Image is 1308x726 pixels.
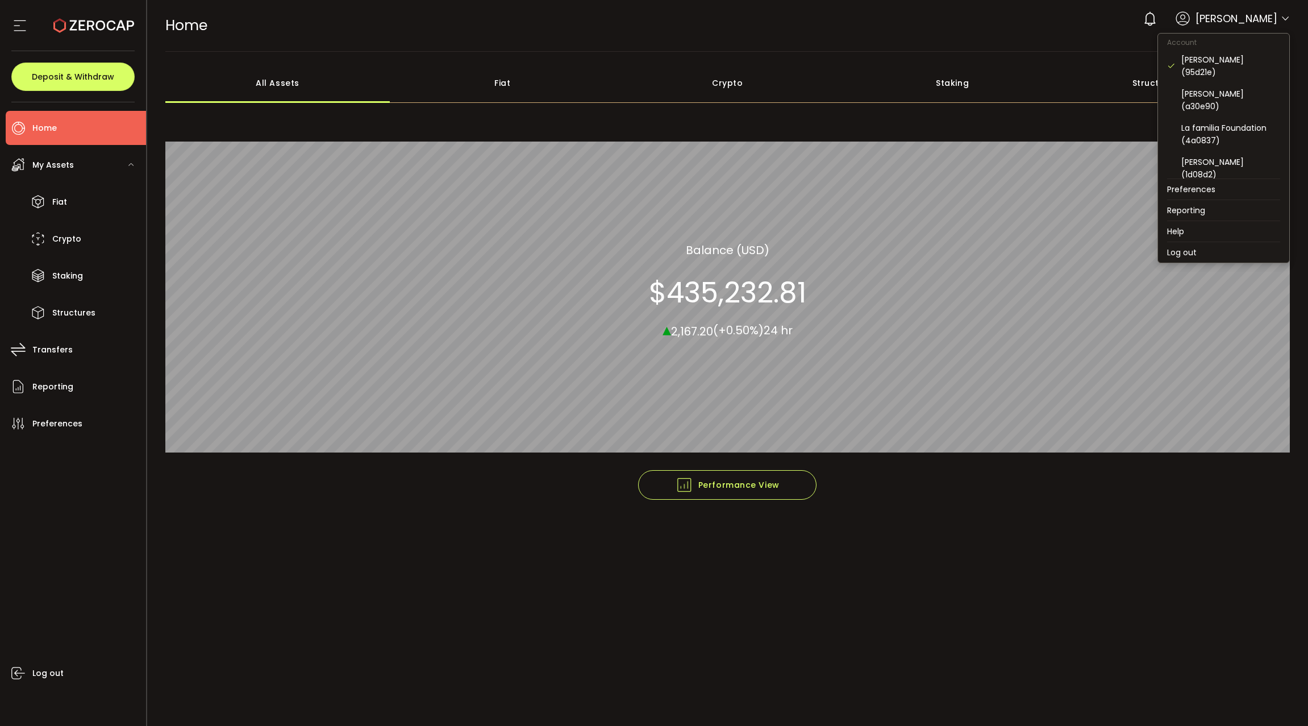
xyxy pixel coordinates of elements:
[1065,63,1290,103] div: Structured Products
[1181,156,1280,181] div: [PERSON_NAME] (1d08d2)
[1158,179,1289,200] li: Preferences
[649,275,806,309] section: $435,232.81
[390,63,615,103] div: Fiat
[32,157,74,173] span: My Assets
[676,476,780,493] span: Performance View
[615,63,840,103] div: Crypto
[52,231,81,247] span: Crypto
[1176,603,1308,726] iframe: Chat Widget
[713,322,764,338] span: (+0.50%)
[1173,32,1290,45] span: [PERSON_NAME] (95d21e)
[52,194,67,210] span: Fiat
[1158,200,1289,221] li: Reporting
[1158,38,1206,47] span: Account
[32,73,114,81] span: Deposit & Withdraw
[1181,88,1280,113] div: [PERSON_NAME] (a30e90)
[165,15,207,35] span: Home
[32,120,57,136] span: Home
[764,322,793,338] span: 24 hr
[840,63,1065,103] div: Staking
[165,63,390,103] div: All Assets
[1158,242,1289,263] li: Log out
[1181,53,1280,78] div: [PERSON_NAME] (95d21e)
[686,241,769,258] section: Balance (USD)
[1181,122,1280,147] div: La familia Foundation (4a0837)
[52,305,95,321] span: Structures
[32,665,64,682] span: Log out
[32,379,73,395] span: Reporting
[671,323,713,339] span: 2,167.20
[32,342,73,358] span: Transfers
[1158,221,1289,242] li: Help
[52,268,83,284] span: Staking
[32,416,82,432] span: Preferences
[1195,11,1277,26] span: [PERSON_NAME]
[638,470,817,500] button: Performance View
[11,63,135,91] button: Deposit & Withdraw
[663,317,671,341] span: ▴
